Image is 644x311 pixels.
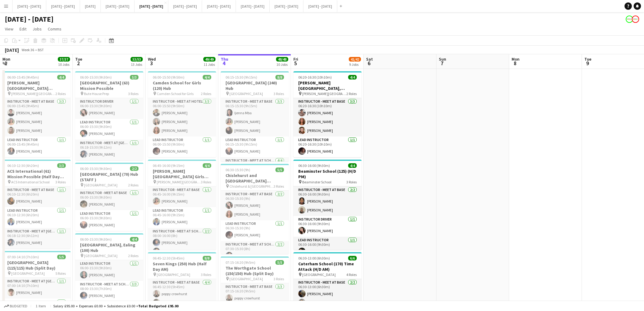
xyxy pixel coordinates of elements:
[229,277,263,281] span: [GEOGRAPHIC_DATA]
[584,56,591,62] span: Tue
[48,26,61,32] span: Comms
[20,48,35,52] span: Week 36
[366,56,373,62] span: Sat
[293,56,298,62] span: Fri
[74,60,82,67] span: 2
[80,75,112,80] span: 06:00-15:30 (9h30m)
[148,136,216,157] app-card-role: Lead Instructor1/106:00-15:50 (9h50m)[PERSON_NAME]
[75,171,143,182] h3: [GEOGRAPHIC_DATA] (70) Hub (STAFF )
[75,242,143,253] h3: [GEOGRAPHIC_DATA], Ealing (100) Hub
[55,271,66,276] span: 5 Roles
[302,272,336,277] span: [GEOGRAPHIC_DATA]
[2,25,16,33] a: View
[2,168,71,179] h3: ACS International (61) Mission Possible (Half Day AM)
[270,0,303,12] button: [DATE] - [DATE]
[221,173,289,184] h3: Chislehurst and [GEOGRAPHIC_DATA] (130/130) Hub (split day)
[226,260,255,265] span: 07:15-16:20 (9h5m)
[57,255,66,259] span: 5/5
[229,91,263,96] span: [GEOGRAPHIC_DATA]
[302,180,331,184] span: Beaminster School
[130,75,138,80] span: 3/3
[220,60,228,67] span: 4
[148,80,216,91] h3: Camden School for Girls (120) Hub
[157,91,194,96] span: Camden School for Girls
[221,157,289,204] app-card-role: Instructor - Meet at School4/4
[274,91,284,96] span: 3 Roles
[2,136,71,157] app-card-role: Lead Instructor1/106:00-15:45 (9h45m)[PERSON_NAME]
[348,163,357,168] span: 4/4
[58,57,70,62] span: 37/37
[2,186,71,207] app-card-role: Instructor - Meet at Base1/106:10-12:30 (6h20m)[PERSON_NAME]
[201,272,211,277] span: 3 Roles
[148,56,156,62] span: Wed
[55,180,66,184] span: 3 Roles
[45,25,64,33] a: Comms
[221,71,289,161] app-job-card: 06:15-15:30 (9h15m)8/8[GEOGRAPHIC_DATA] (240) Hub [GEOGRAPHIC_DATA]3 RolesInstructor - Meet at Ba...
[84,183,117,187] span: [GEOGRAPHIC_DATA]
[157,180,201,184] span: [PERSON_NAME][GEOGRAPHIC_DATA] for Girls
[201,91,211,96] span: 2 Roles
[221,56,228,62] span: Thu
[75,163,143,231] div: 06:00-15:30 (9h30m)2/2[GEOGRAPHIC_DATA] (70) Hub (STAFF ) [GEOGRAPHIC_DATA]2 RolesInstructor - Me...
[348,75,357,80] span: 4/4
[135,0,168,12] button: [DATE] - [DATE]
[221,80,289,91] h3: [GEOGRAPHIC_DATA] (240) Hub
[226,75,257,80] span: 06:15-15:30 (9h15m)
[626,16,633,23] app-user-avatar: Programmes & Operations
[84,253,117,258] span: [GEOGRAPHIC_DATA]
[75,71,143,160] app-job-card: 06:00-15:30 (9h30m)3/3[GEOGRAPHIC_DATA] (63) Mission Possible Bute House Prep3 RolesInstructor Dr...
[276,62,288,67] div: 10 Jobs
[293,160,362,250] app-job-card: 06:30-16:00 (9h30m)4/4Beaminster School (125) (H/D PM) Beaminster School3 RolesInstructor - Meet ...
[2,278,71,299] app-card-role: Instructor - Meet at [GEOGRAPHIC_DATA]1/107:00-14:10 (7h10m)[PERSON_NAME]
[84,91,109,96] span: Bute House Prep
[2,80,71,91] h3: [PERSON_NAME][GEOGRAPHIC_DATA][PERSON_NAME] (100) Hub
[75,260,143,281] app-card-role: Lead Instructor1/106:00-15:30 (9h30m)[PERSON_NAME]
[221,98,289,136] app-card-role: Instructor - Meet at Base3/306:15-15:30 (9h15m)Ijenna Mba[PERSON_NAME][PERSON_NAME]
[302,91,346,96] span: [PERSON_NAME][GEOGRAPHIC_DATA], Witley
[2,207,71,228] app-card-role: Lead Instructor1/106:10-12:30 (6h20m)[PERSON_NAME]
[3,303,28,309] button: Budgeted
[148,71,216,157] app-job-card: 06:00-15:50 (9h50m)4/4Camden School for Girls (120) Hub Camden School for Girls2 RolesInstructor ...
[57,163,66,168] span: 3/3
[632,16,639,23] app-user-avatar: Programmes & Operations
[12,0,46,12] button: [DATE] - [DATE]
[511,60,520,67] span: 8
[293,98,362,136] app-card-role: Instructor - Meet at Base3/306:20-16:30 (10h10m)[PERSON_NAME][PERSON_NAME][PERSON_NAME]
[221,191,289,220] app-card-role: Instructor - Meet at Base2/206:30-15:30 (9h)[PERSON_NAME][PERSON_NAME]
[292,60,298,67] span: 5
[58,62,70,67] div: 10 Jobs
[293,168,362,179] h3: Beaminster School (125) (H/D PM)
[221,164,289,254] div: 06:30-15:30 (9h)5/5Chislehurst and [GEOGRAPHIC_DATA] (130/130) Hub (split day) Chislehurst & [GEO...
[275,75,284,80] span: 8/8
[55,91,66,96] span: 2 Roles
[75,80,143,91] h3: [GEOGRAPHIC_DATA] (63) Mission Possible
[10,304,27,308] span: Budgeted
[148,228,216,257] app-card-role: Instructor - Meet at School2/208:00-16:00 (8h)[PERSON_NAME][PERSON_NAME]
[131,57,143,62] span: 53/53
[148,160,216,250] div: 06:45-16:00 (9h15m)4/4[PERSON_NAME][GEOGRAPHIC_DATA] Girls (120/120) Hub (Split Day) [PERSON_NAME...
[131,62,142,67] div: 13 Jobs
[2,71,71,157] app-job-card: 06:00-15:45 (9h45m)4/4[PERSON_NAME][GEOGRAPHIC_DATA][PERSON_NAME] (100) Hub [PERSON_NAME][GEOGRAP...
[153,75,184,80] span: 06:00-15:50 (9h50m)
[7,255,39,259] span: 07:00-14:10 (7h10m)
[53,304,178,308] div: Salary £95.00 + Expenses £0.00 + Subsistence £0.00 =
[275,260,284,265] span: 5/5
[348,256,357,260] span: 6/6
[80,166,112,171] span: 06:00-15:30 (9h30m)
[80,0,101,12] button: [DATE]
[293,80,362,91] h3: [PERSON_NAME][GEOGRAPHIC_DATA], [PERSON_NAME] (126/94) Hub (Split Day)
[17,25,29,33] a: Edit
[30,25,44,33] a: Jobs
[33,304,48,308] span: 1 item
[46,0,80,12] button: [DATE] - [DATE]
[203,57,215,62] span: 49/49
[2,160,71,249] app-job-card: 06:10-12:30 (6h20m)3/3ACS International (61) Mission Possible (Half Day AM) ACS International Sch...
[75,140,143,160] app-card-role: Instructor - Meet at [GEOGRAPHIC_DATA]1/106:18-15:30 (9h12m)[PERSON_NAME]
[346,272,357,277] span: 4 Roles
[5,26,13,32] span: View
[298,75,332,80] span: 06:20-16:30 (10h10m)
[298,256,330,260] span: 06:30-13:00 (6h30m)
[148,98,216,136] app-card-role: Instructor - Meet at Hotel3/306:00-15:50 (9h50m)[PERSON_NAME][PERSON_NAME][PERSON_NAME]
